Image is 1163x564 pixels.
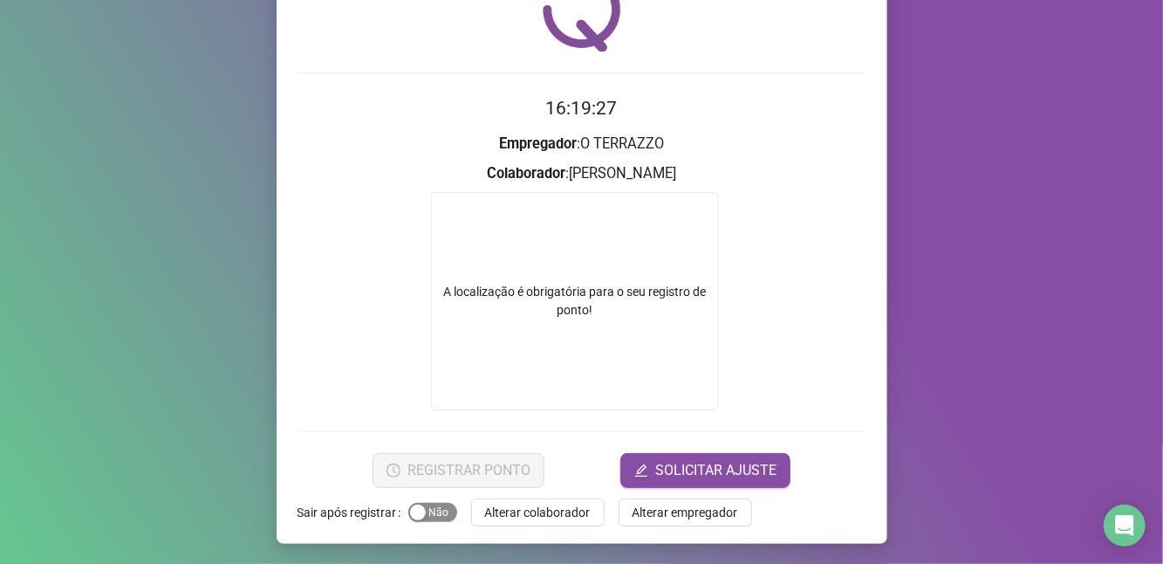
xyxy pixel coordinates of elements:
[487,165,565,182] strong: Colaborador
[485,503,591,522] span: Alterar colaborador
[619,499,752,526] button: Alterar empregador
[298,499,408,526] label: Sair após registrar
[620,453,790,488] button: editSOLICITAR AJUSTE
[298,133,866,155] h3: : O TERRAZZO
[655,460,776,481] span: SOLICITAR AJUSTE
[634,464,648,478] span: edit
[633,503,738,522] span: Alterar empregador
[298,162,866,185] h3: : [PERSON_NAME]
[432,283,718,320] div: A localização é obrigatória para o seu registro de ponto!
[499,135,577,152] strong: Empregador
[546,98,618,119] time: 16:19:27
[373,453,544,488] button: REGISTRAR PONTO
[471,499,605,526] button: Alterar colaborador
[1104,505,1146,547] div: Open Intercom Messenger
